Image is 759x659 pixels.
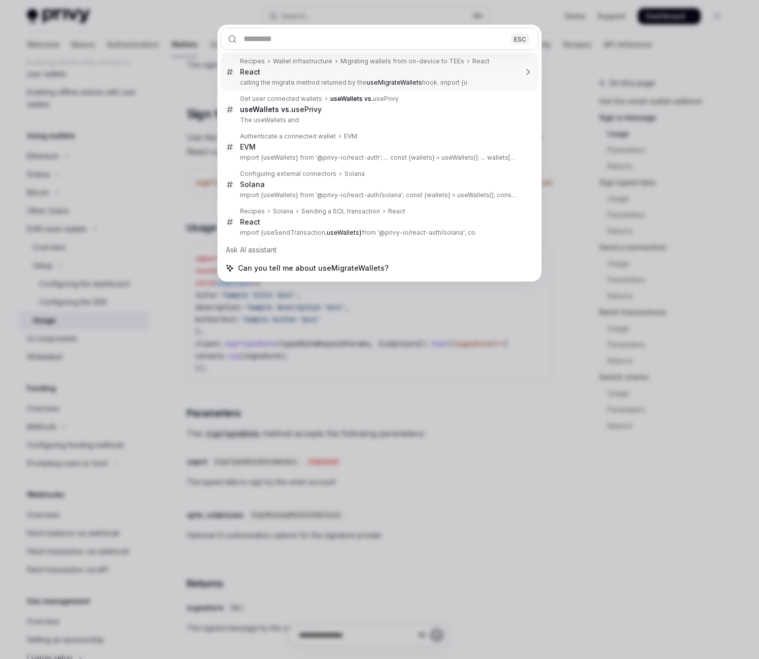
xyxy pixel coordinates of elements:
[221,241,538,259] div: Ask AI assistant
[240,95,322,103] div: Get user connected wallets
[240,132,336,140] div: Authenticate a connected wallet
[240,217,260,227] div: React
[330,95,373,102] b: useWallets vs.
[472,57,490,65] div: React
[240,229,517,237] p: import {useSendTransaction, from '@privy-io/react-auth/solana'; co
[240,191,517,199] p: import {useWallets} from '@privy-io/react-auth/solana'; const {wallets} = useWallets(); const {gene
[240,207,265,215] div: Recipes
[301,207,380,215] div: Sending a SOL transaction
[240,154,517,162] p: import {useWallets} from '@privy-io/react-auth'; ... const {wallets} = useWallets(); ... wallets[0].
[340,57,464,65] div: Migrating wallets from on-device to TEEs
[273,57,332,65] div: Wallet infrastructure
[344,170,365,178] div: Solana
[240,79,517,87] p: calling the migrate method returned by the hook. import {u
[240,67,260,77] div: React
[240,57,265,65] div: Recipes
[344,132,357,140] div: EVM
[240,170,336,178] div: Configuring external connectors
[327,229,362,236] b: useWallets}
[240,105,322,114] div: usePrivy
[388,207,405,215] div: React
[511,33,529,44] div: ESC
[238,263,389,273] span: Can you tell me about useMigrateWallets?
[330,95,399,103] div: usePrivy
[240,105,291,114] b: useWallets vs.
[273,207,293,215] div: Solana
[367,79,422,86] b: useMigrateWallets
[240,116,517,124] p: The useWallets and
[240,180,265,189] div: Solana
[240,142,256,152] div: EVM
